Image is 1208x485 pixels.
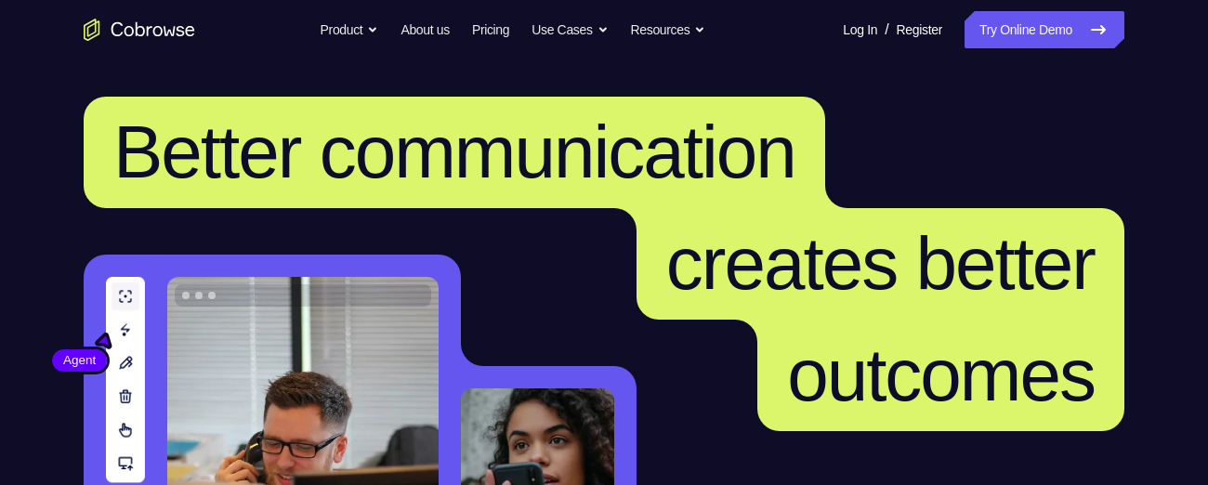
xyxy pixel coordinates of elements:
[897,11,942,48] a: Register
[532,11,608,48] button: Use Cases
[400,11,449,48] a: About us
[472,11,509,48] a: Pricing
[965,11,1124,48] a: Try Online Demo
[787,334,1095,416] span: outcomes
[843,11,877,48] a: Log In
[113,111,795,193] span: Better communication
[84,19,195,41] a: Go to the home page
[321,11,379,48] button: Product
[631,11,706,48] button: Resources
[885,19,888,41] span: /
[666,222,1095,305] span: creates better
